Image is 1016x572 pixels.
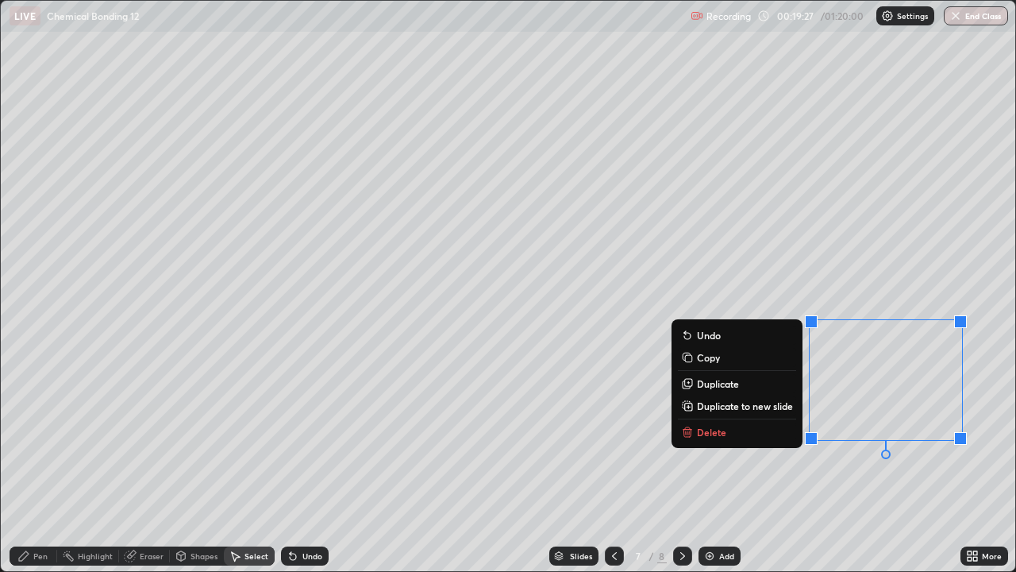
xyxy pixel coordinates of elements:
button: Undo [678,326,796,345]
img: recording.375f2c34.svg [691,10,703,22]
button: Delete [678,423,796,442]
p: Copy [697,351,720,364]
p: Settings [897,12,928,20]
div: Slides [570,552,592,560]
p: Chemical Bonding 12 [47,10,139,22]
div: Eraser [140,552,164,560]
button: End Class [944,6,1008,25]
button: Copy [678,348,796,367]
div: Select [244,552,268,560]
div: Shapes [190,552,217,560]
img: add-slide-button [703,550,716,562]
div: Undo [302,552,322,560]
button: Duplicate to new slide [678,396,796,415]
div: 8 [657,549,667,563]
p: Recording [706,10,751,22]
button: Duplicate [678,374,796,393]
p: Undo [697,329,721,342]
p: LIVE [14,10,36,22]
img: class-settings-icons [881,10,894,22]
div: 7 [630,551,646,561]
p: Duplicate to new slide [697,400,793,412]
div: Add [719,552,734,560]
div: / [649,551,654,561]
div: More [982,552,1002,560]
div: Highlight [78,552,113,560]
p: Delete [697,426,726,439]
img: end-class-cross [949,10,962,22]
div: Pen [33,552,48,560]
p: Duplicate [697,377,739,390]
